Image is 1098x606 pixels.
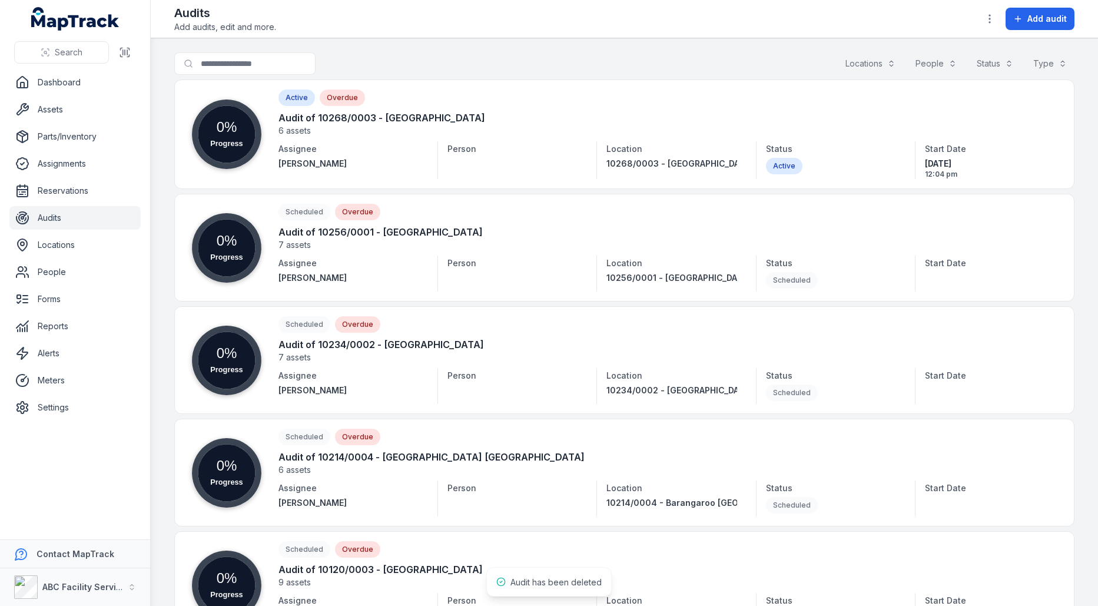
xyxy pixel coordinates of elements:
a: [PERSON_NAME] [278,158,428,170]
span: Add audits, edit and more. [174,21,276,33]
span: 10234/0002 - [GEOGRAPHIC_DATA] [606,385,752,395]
div: Scheduled [766,497,818,514]
button: People [908,52,964,75]
a: Forms [9,287,141,311]
div: Scheduled [766,385,818,401]
span: Add audit [1027,13,1067,25]
time: 07/08/2025, 12:04:55 pm [925,158,1055,179]
a: Assignments [9,152,141,175]
a: Reports [9,314,141,338]
a: [PERSON_NAME] [278,385,428,396]
span: 10268/0003 - [GEOGRAPHIC_DATA] [606,158,752,168]
a: 10256/0001 - [GEOGRAPHIC_DATA] [606,272,737,284]
button: Search [14,41,109,64]
span: Audit has been deleted [510,577,602,587]
span: [DATE] [925,158,1055,170]
a: [PERSON_NAME] [278,497,428,509]
a: MapTrack [31,7,120,31]
a: Dashboard [9,71,141,94]
a: Audits [9,206,141,230]
h2: Audits [174,5,276,21]
a: People [9,260,141,284]
a: 10214/0004 - Barangaroo [GEOGRAPHIC_DATA] [606,497,737,509]
a: Locations [9,233,141,257]
span: 12:04 pm [925,170,1055,179]
a: 10234/0002 - [GEOGRAPHIC_DATA] [606,385,737,396]
a: Alerts [9,342,141,365]
a: Reservations [9,179,141,203]
button: Status [969,52,1021,75]
div: Active [766,158,802,174]
div: Scheduled [766,272,818,289]
strong: Contact MapTrack [37,549,114,559]
strong: ABC Facility Services [42,582,131,592]
button: Add audit [1006,8,1074,30]
a: Assets [9,98,141,121]
span: 10256/0001 - [GEOGRAPHIC_DATA] [606,273,750,283]
span: Search [55,47,82,58]
a: [PERSON_NAME] [278,272,428,284]
a: 10268/0003 - [GEOGRAPHIC_DATA] [606,158,737,170]
span: 10214/0004 - Barangaroo [GEOGRAPHIC_DATA] [606,498,802,508]
a: Settings [9,396,141,419]
button: Type [1026,52,1074,75]
a: Meters [9,369,141,392]
a: Parts/Inventory [9,125,141,148]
